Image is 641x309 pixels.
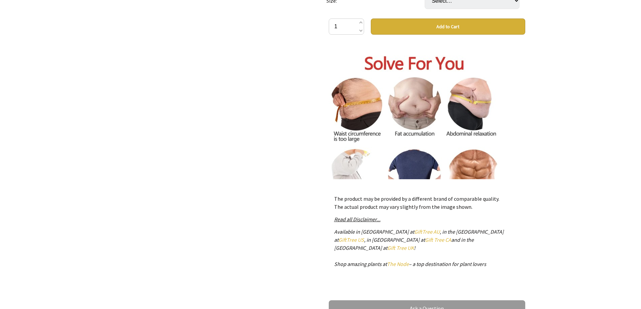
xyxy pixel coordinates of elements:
[339,236,364,243] a: GiftTree US
[425,236,451,243] a: Gift Tree CA
[387,244,414,251] a: Gift Tree UK
[414,228,440,235] a: GiftTree AU
[387,261,409,267] a: The Node
[334,195,520,211] p: The product may be provided by a different brand of comparable quality. The actual product may va...
[329,45,525,179] div: Sexually Suggestive: No Model Number: YS004 Material: nylon,SPANDEX Brand Name: Ilfioreemio Origi...
[334,228,504,267] em: Available in [GEOGRAPHIC_DATA] at , in the [GEOGRAPHIC_DATA] at , in [GEOGRAPHIC_DATA] at and in ...
[334,216,381,223] a: Read all Disclaimer...
[371,18,525,35] button: Add to Cart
